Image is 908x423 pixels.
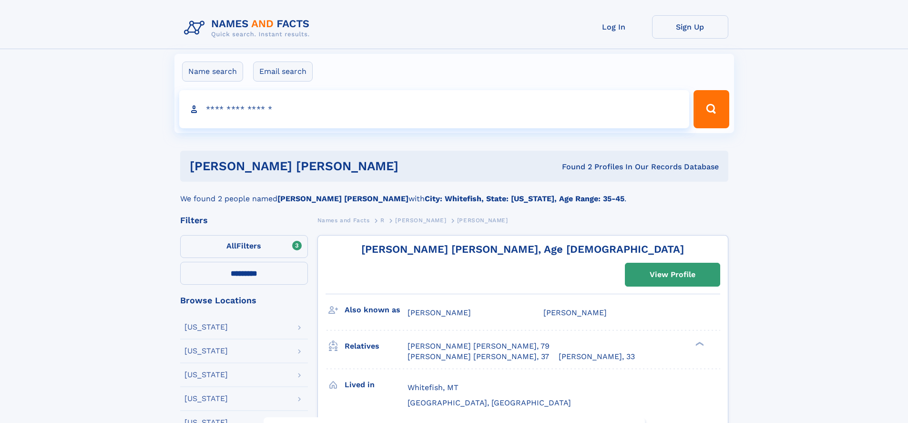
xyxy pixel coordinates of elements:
[694,90,729,128] button: Search Button
[180,296,308,305] div: Browse Locations
[408,341,550,351] a: [PERSON_NAME] [PERSON_NAME], 79
[184,323,228,331] div: [US_STATE]
[650,264,695,286] div: View Profile
[543,308,607,317] span: [PERSON_NAME]
[184,371,228,379] div: [US_STATE]
[408,308,471,317] span: [PERSON_NAME]
[180,15,317,41] img: Logo Names and Facts
[345,377,408,393] h3: Lived in
[345,338,408,354] h3: Relatives
[395,217,446,224] span: [PERSON_NAME]
[277,194,408,203] b: [PERSON_NAME] [PERSON_NAME]
[425,194,624,203] b: City: Whitefish, State: [US_STATE], Age Range: 35-45
[693,340,704,347] div: ❯
[559,351,635,362] a: [PERSON_NAME], 33
[180,235,308,258] label: Filters
[457,217,508,224] span: [PERSON_NAME]
[184,395,228,402] div: [US_STATE]
[408,398,571,407] span: [GEOGRAPHIC_DATA], [GEOGRAPHIC_DATA]
[576,15,652,39] a: Log In
[361,243,684,255] a: [PERSON_NAME] [PERSON_NAME], Age [DEMOGRAPHIC_DATA]
[345,302,408,318] h3: Also known as
[395,214,446,226] a: [PERSON_NAME]
[380,217,385,224] span: R
[179,90,690,128] input: search input
[408,383,459,392] span: Whitefish, MT
[253,62,313,82] label: Email search
[190,160,480,172] h1: [PERSON_NAME] [PERSON_NAME]
[184,347,228,355] div: [US_STATE]
[408,351,549,362] a: [PERSON_NAME] [PERSON_NAME], 37
[317,214,370,226] a: Names and Facts
[226,241,236,250] span: All
[180,216,308,225] div: Filters
[180,182,728,205] div: We found 2 people named with .
[380,214,385,226] a: R
[480,162,719,172] div: Found 2 Profiles In Our Records Database
[652,15,728,39] a: Sign Up
[625,263,720,286] a: View Profile
[182,62,243,82] label: Name search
